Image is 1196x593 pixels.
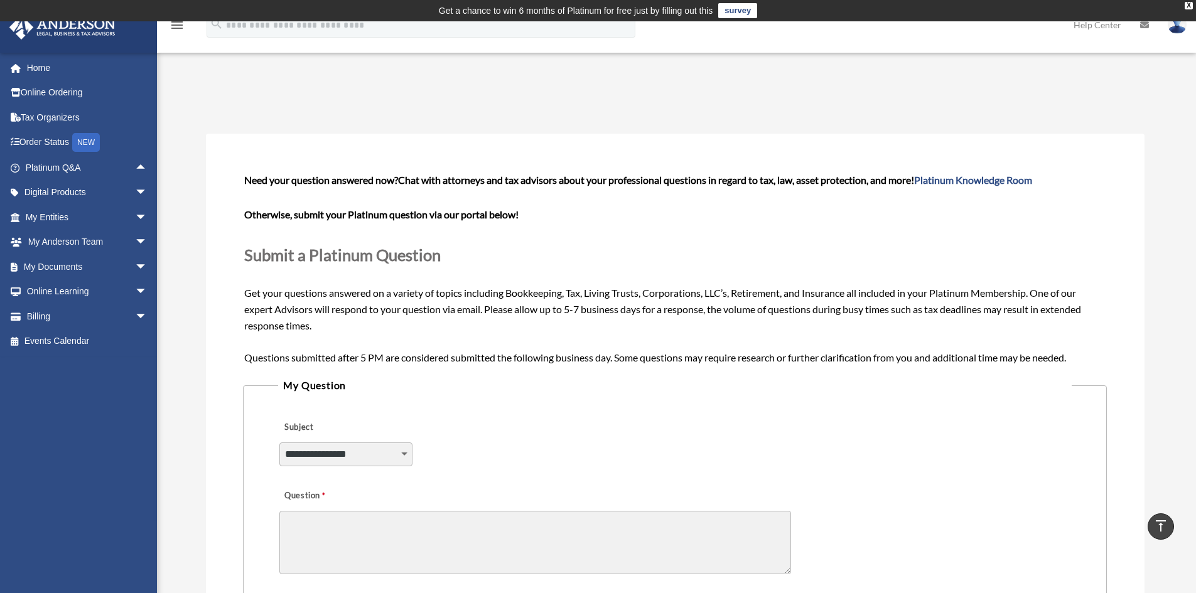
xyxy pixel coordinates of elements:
[1153,518,1168,533] i: vertical_align_top
[439,3,713,18] div: Get a chance to win 6 months of Platinum for free just by filling out this
[135,230,160,255] span: arrow_drop_down
[72,133,100,152] div: NEW
[718,3,757,18] a: survey
[244,208,519,220] b: Otherwise, submit your Platinum question via our portal below!
[9,205,166,230] a: My Entitiesarrow_drop_down
[135,155,160,181] span: arrow_drop_up
[9,155,166,180] a: Platinum Q&Aarrow_drop_up
[170,18,185,33] i: menu
[9,55,166,80] a: Home
[210,17,224,31] i: search
[1148,513,1174,540] a: vertical_align_top
[278,377,1071,394] legend: My Question
[9,180,166,205] a: Digital Productsarrow_drop_down
[9,105,166,130] a: Tax Organizers
[1185,2,1193,9] div: close
[914,174,1032,186] a: Platinum Knowledge Room
[9,329,166,354] a: Events Calendar
[9,80,166,105] a: Online Ordering
[170,22,185,33] a: menu
[9,279,166,304] a: Online Learningarrow_drop_down
[135,254,160,280] span: arrow_drop_down
[135,304,160,329] span: arrow_drop_down
[9,230,166,255] a: My Anderson Teamarrow_drop_down
[135,205,160,230] span: arrow_drop_down
[244,174,398,186] span: Need your question answered now?
[244,245,441,264] span: Submit a Platinum Question
[279,419,399,437] label: Subject
[1168,16,1187,34] img: User Pic
[9,130,166,156] a: Order StatusNEW
[398,174,1032,186] span: Chat with attorneys and tax advisors about your professional questions in regard to tax, law, ass...
[135,279,160,305] span: arrow_drop_down
[9,304,166,329] a: Billingarrow_drop_down
[135,180,160,206] span: arrow_drop_down
[9,254,166,279] a: My Documentsarrow_drop_down
[6,15,119,40] img: Anderson Advisors Platinum Portal
[244,174,1105,363] span: Get your questions answered on a variety of topics including Bookkeeping, Tax, Living Trusts, Cor...
[279,488,377,505] label: Question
